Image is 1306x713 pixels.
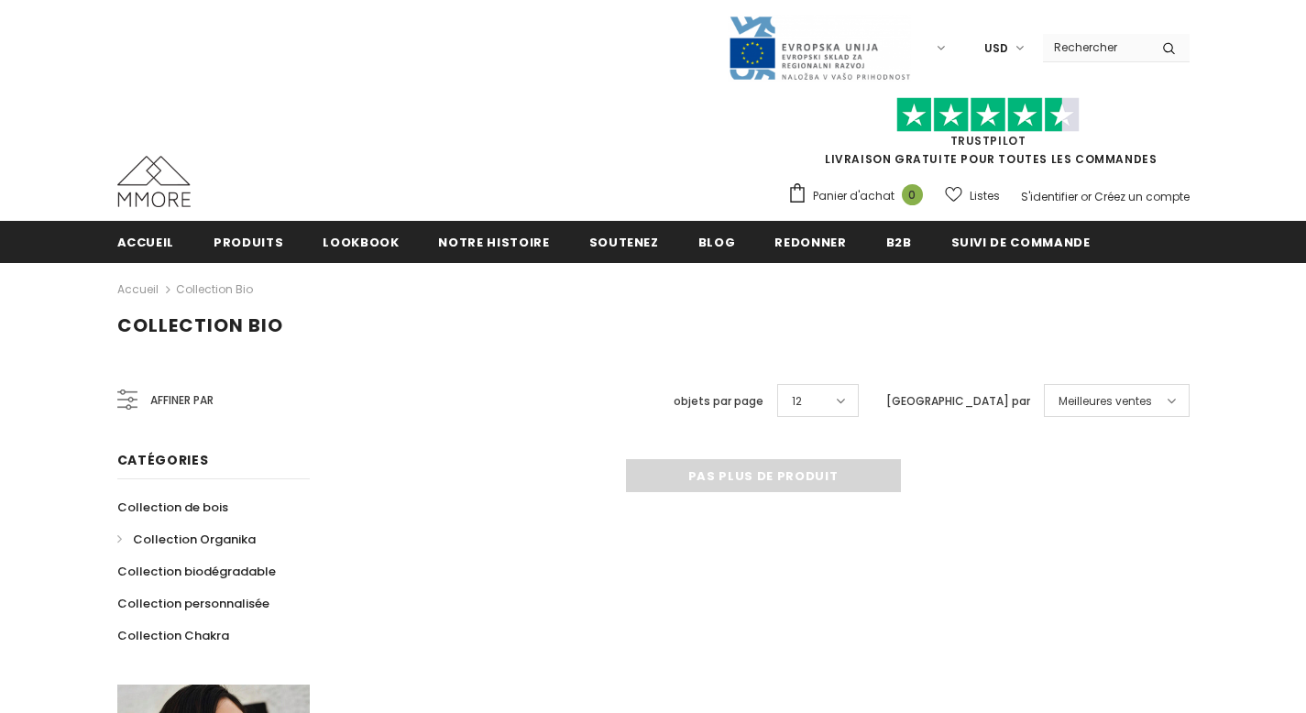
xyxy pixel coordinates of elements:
[728,15,911,82] img: Javni Razpis
[117,587,269,620] a: Collection personnalisée
[902,184,923,205] span: 0
[886,392,1030,411] label: [GEOGRAPHIC_DATA] par
[117,451,209,469] span: Catégories
[1081,189,1092,204] span: or
[813,187,894,205] span: Panier d'achat
[951,234,1091,251] span: Suivi de commande
[117,234,175,251] span: Accueil
[117,156,191,207] img: Cas MMORE
[133,531,256,548] span: Collection Organika
[951,221,1091,262] a: Suivi de commande
[214,234,283,251] span: Produits
[323,234,399,251] span: Lookbook
[589,234,659,251] span: soutenez
[150,390,214,411] span: Affiner par
[970,187,1000,205] span: Listes
[984,39,1008,58] span: USD
[728,39,911,55] a: Javni Razpis
[117,221,175,262] a: Accueil
[117,523,256,555] a: Collection Organika
[117,279,159,301] a: Accueil
[1094,189,1190,204] a: Créez un compte
[589,221,659,262] a: soutenez
[950,133,1026,148] a: TrustPilot
[117,627,229,644] span: Collection Chakra
[896,97,1080,133] img: Faites confiance aux étoiles pilotes
[117,620,229,652] a: Collection Chakra
[117,313,283,338] span: Collection Bio
[1059,392,1152,411] span: Meilleures ventes
[787,105,1190,167] span: LIVRAISON GRATUITE POUR TOUTES LES COMMANDES
[176,281,253,297] a: Collection Bio
[674,392,763,411] label: objets par page
[117,595,269,612] span: Collection personnalisée
[438,234,549,251] span: Notre histoire
[117,491,228,523] a: Collection de bois
[1021,189,1078,204] a: S'identifier
[117,563,276,580] span: Collection biodégradable
[323,221,399,262] a: Lookbook
[774,221,846,262] a: Redonner
[698,221,736,262] a: Blog
[886,234,912,251] span: B2B
[945,180,1000,212] a: Listes
[886,221,912,262] a: B2B
[117,555,276,587] a: Collection biodégradable
[787,182,932,210] a: Panier d'achat 0
[774,234,846,251] span: Redonner
[438,221,549,262] a: Notre histoire
[214,221,283,262] a: Produits
[117,499,228,516] span: Collection de bois
[698,234,736,251] span: Blog
[792,392,802,411] span: 12
[1043,34,1148,60] input: Search Site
